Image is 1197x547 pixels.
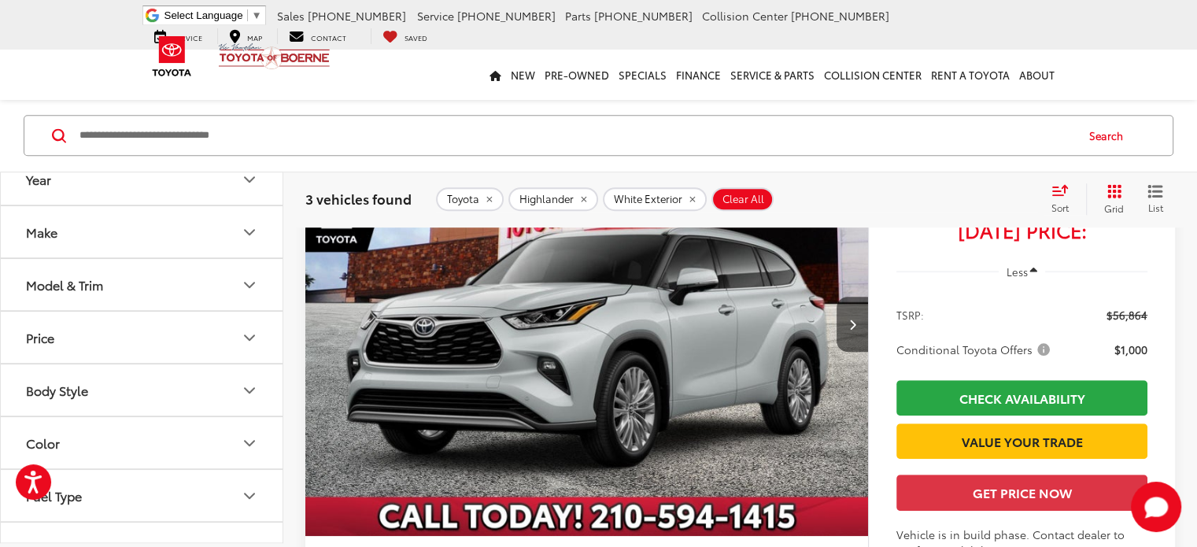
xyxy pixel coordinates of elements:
[436,187,504,211] button: remove Toyota
[240,486,259,505] div: Fuel Type
[447,194,479,206] span: Toyota
[614,50,671,100] a: Specials
[164,9,262,21] a: Select Language​
[671,50,726,100] a: Finance
[1074,116,1146,155] button: Search
[1114,342,1147,357] span: $1,000
[896,342,1055,357] button: Conditional Toyota Offers
[1,259,284,310] button: Model & TrimModel & Trim
[26,277,103,292] div: Model & Trim
[565,8,591,24] span: Parts
[142,28,214,44] a: Service
[1086,183,1136,215] button: Grid View
[1,206,284,257] button: MakeMake
[506,50,540,100] a: New
[791,8,889,24] span: [PHONE_NUMBER]
[896,423,1147,459] a: Value Your Trade
[603,187,707,211] button: remove White
[305,113,870,536] div: 2025 Toyota Highlander Platinum 0
[1104,201,1124,215] span: Grid
[277,28,358,44] a: Contact
[405,32,427,43] span: Saved
[240,275,259,294] div: Model & Trim
[240,434,259,453] div: Color
[457,8,556,24] span: [PHONE_NUMBER]
[305,113,870,536] a: 2025 Toyota Highlander Platinum AWD2025 Toyota Highlander Platinum AWD2025 Toyota Highlander Plat...
[1014,50,1059,100] a: About
[896,475,1147,510] button: Get Price Now
[1,470,284,521] button: Fuel TypeFuel Type
[519,194,574,206] span: Highlander
[999,257,1046,286] button: Less
[1131,482,1181,532] svg: Start Chat
[896,307,924,323] span: TSRP:
[722,194,764,206] span: Clear All
[26,383,88,397] div: Body Style
[896,342,1053,357] span: Conditional Toyota Offers
[540,50,614,100] a: Pre-Owned
[1,364,284,416] button: Body StyleBody Style
[896,222,1147,238] span: [DATE] Price:
[277,8,305,24] span: Sales
[1131,482,1181,532] button: Toggle Chat Window
[837,297,868,352] button: Next image
[594,8,693,24] span: [PHONE_NUMBER]
[1051,201,1069,214] span: Sort
[1147,201,1163,214] span: List
[614,194,682,206] span: White Exterior
[1136,183,1175,215] button: List View
[240,328,259,347] div: Price
[26,488,82,503] div: Fuel Type
[485,50,506,100] a: Home
[26,330,54,345] div: Price
[240,381,259,400] div: Body Style
[417,8,454,24] span: Service
[896,380,1147,416] a: Check Availability
[508,187,598,211] button: remove Highlander
[217,28,274,44] a: Map
[78,116,1074,154] input: Search by Make, Model, or Keyword
[926,50,1014,100] a: Rent a Toyota
[726,50,819,100] a: Service & Parts: Opens in a new tab
[247,9,248,21] span: ​
[305,113,870,537] img: 2025 Toyota Highlander Platinum AWD
[1,312,284,363] button: PricePrice
[240,170,259,189] div: Year
[26,224,57,239] div: Make
[1,153,284,205] button: YearYear
[218,43,331,70] img: Vic Vaughan Toyota of Boerne
[702,8,788,24] span: Collision Center
[26,172,51,187] div: Year
[819,50,926,100] a: Collision Center
[305,189,412,208] span: 3 vehicles found
[371,28,439,44] a: My Saved Vehicles
[711,187,774,211] button: Clear All
[26,435,60,450] div: Color
[1106,307,1147,323] span: $56,864
[1,417,284,468] button: ColorColor
[240,223,259,242] div: Make
[252,9,262,21] span: ▼
[1044,183,1086,215] button: Select sort value
[142,31,201,82] img: Toyota
[164,9,243,21] span: Select Language
[308,8,406,24] span: [PHONE_NUMBER]
[1006,264,1027,279] span: Less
